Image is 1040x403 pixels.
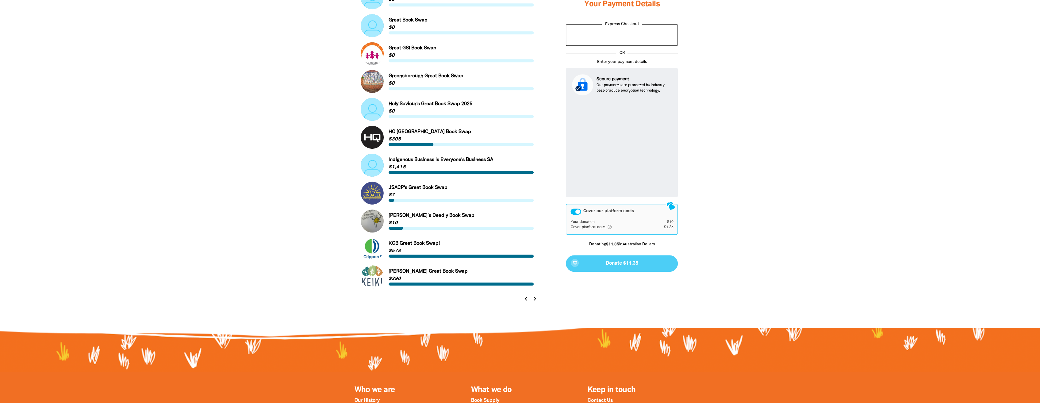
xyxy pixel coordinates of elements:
[654,225,674,230] td: $1.35
[616,50,627,56] p: OR
[471,398,499,403] a: Book Supply
[530,294,539,303] button: Next page
[531,295,539,302] i: chevron_right
[587,398,612,403] a: Contact Us
[566,59,678,65] p: Enter your payment details
[596,83,672,94] p: Our payments are protected by industry best-practice encryption technology.
[566,241,678,248] p: Donating in Australian Dollars
[569,27,674,41] iframe: PayPal-paypal
[607,225,617,229] i: help_outlined
[355,398,380,403] a: Our History
[654,220,674,225] td: $10
[570,225,654,230] td: Cover platform costs
[522,295,530,302] i: chevron_left
[570,209,581,215] button: Cover our platform costs
[571,100,673,192] iframe: Secure payment input frame
[596,76,672,83] p: Secure payment
[606,242,619,246] b: $11.35
[471,386,512,393] a: What we do
[522,294,530,303] button: Previous page
[602,21,642,28] legend: Express Checkout
[355,386,395,393] a: Who we are
[570,220,654,225] td: Your donation
[587,386,635,393] span: Keep in touch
